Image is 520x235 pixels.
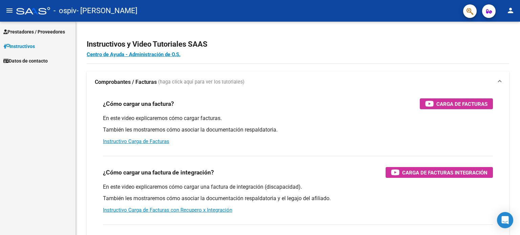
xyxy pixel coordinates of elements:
span: Carga de Facturas [436,100,487,108]
a: Instructivo Carga de Facturas [103,138,169,144]
div: Open Intercom Messenger [497,212,513,228]
span: Prestadores / Proveedores [3,28,65,36]
span: - [PERSON_NAME] [77,3,137,18]
button: Carga de Facturas [420,98,493,109]
p: En este video explicaremos cómo cargar facturas. [103,115,493,122]
strong: Comprobantes / Facturas [95,78,157,86]
p: También les mostraremos cómo asociar la documentación respaldatoria. [103,126,493,134]
span: - ospiv [53,3,77,18]
button: Carga de Facturas Integración [386,167,493,178]
p: En este video explicaremos cómo cargar una factura de integración (discapacidad). [103,183,493,191]
mat-icon: person [506,6,515,15]
span: Instructivos [3,43,35,50]
h2: Instructivos y Video Tutoriales SAAS [87,38,509,51]
mat-icon: menu [5,6,14,15]
span: (haga click aquí para ver los tutoriales) [158,78,244,86]
span: Datos de contacto [3,57,48,65]
h3: ¿Cómo cargar una factura? [103,99,174,109]
mat-expansion-panel-header: Comprobantes / Facturas (haga click aquí para ver los tutoriales) [87,71,509,93]
a: Instructivo Carga de Facturas con Recupero x Integración [103,207,232,213]
h3: ¿Cómo cargar una factura de integración? [103,168,214,177]
p: También les mostraremos cómo asociar la documentación respaldatoria y el legajo del afiliado. [103,195,493,202]
span: Carga de Facturas Integración [402,168,487,177]
a: Centro de Ayuda - Administración de O.S. [87,51,180,57]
